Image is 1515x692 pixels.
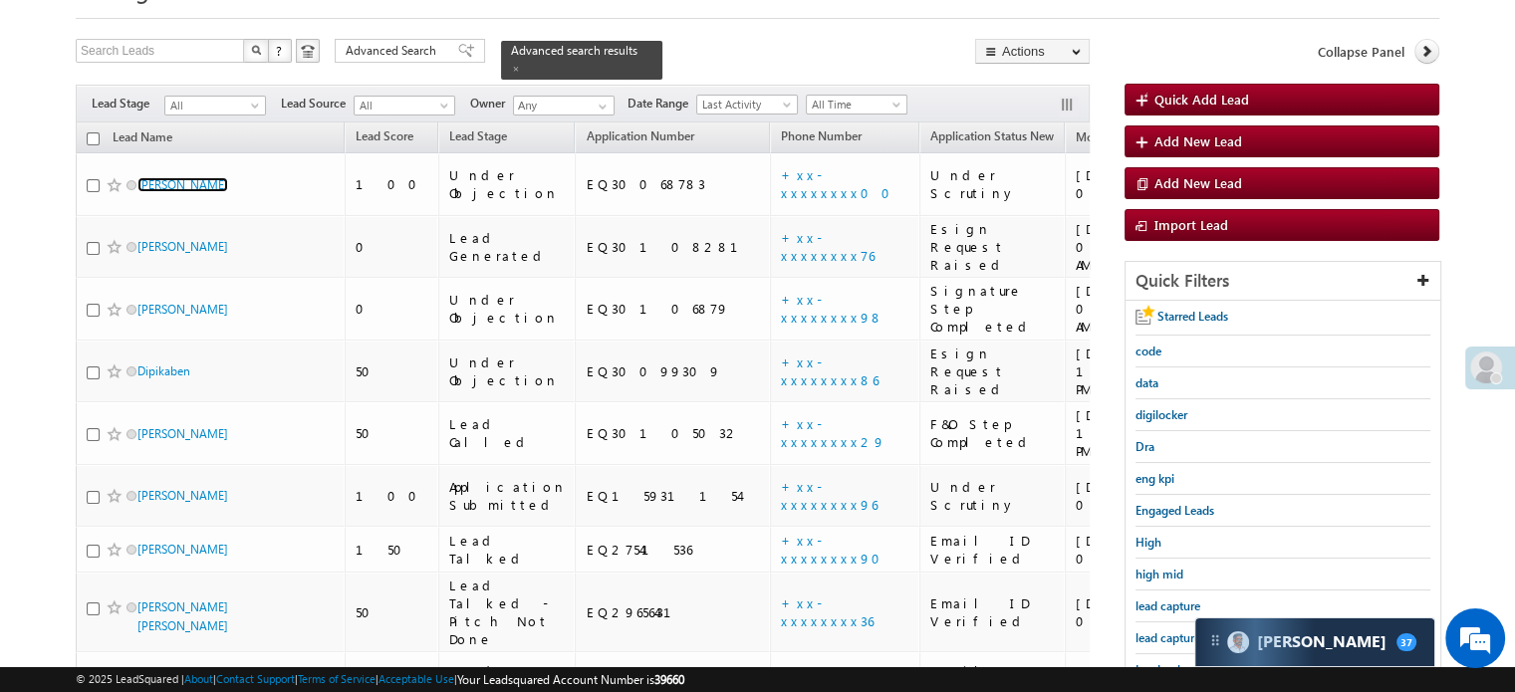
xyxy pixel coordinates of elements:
a: +xx-xxxxxxxx36 [781,594,874,629]
div: [DATE] 10:07 PM [1076,345,1200,398]
a: [PERSON_NAME] [137,542,228,557]
div: carter-dragCarter[PERSON_NAME]37 [1194,617,1435,667]
span: ? [276,42,285,59]
span: Advanced Search [346,42,442,60]
a: +xx-xxxxxxxx00 [781,166,902,201]
span: Owner [470,95,513,113]
img: carter-drag [1207,632,1223,648]
a: [PERSON_NAME] [137,426,228,441]
div: [DATE] 07:21 AM [1076,166,1200,202]
span: Add New Lead [1154,132,1242,149]
div: EQ30099309 [586,362,761,380]
a: All Time [806,95,907,115]
a: About [184,672,213,685]
a: Phone Number [771,125,872,151]
div: 0 [356,300,429,318]
span: high mid [1136,567,1183,581]
div: Lead Talked - Pitch Not Done [449,577,567,648]
span: Phone Number [781,128,862,143]
span: All Time [807,96,901,114]
div: EQ30068783 [586,175,761,193]
div: Signature Step Completed [930,282,1056,336]
div: [DATE] 02:58 PM [1076,532,1200,568]
a: Show All Items [588,97,613,116]
span: Quick Add Lead [1154,91,1249,108]
span: Lead Stage [92,95,164,113]
div: [DATE] 10:06 PM [1076,406,1200,460]
a: +xx-xxxxxxxx29 [781,415,885,450]
div: [DATE] 01:00 AM [1076,282,1200,336]
a: Acceptable Use [379,672,454,685]
a: [PERSON_NAME] [137,239,228,254]
input: Type to Search [513,96,615,115]
a: +xx-xxxxxxxx98 [781,291,884,326]
a: All [164,96,266,115]
span: Dra [1136,439,1154,454]
div: Under Objection [449,353,567,389]
div: 0 [356,238,429,256]
div: Under Scrutiny [930,166,1056,202]
a: [PERSON_NAME] [PERSON_NAME] [137,599,228,633]
span: Lead Source [281,95,354,113]
span: High [1136,535,1161,550]
span: Advanced search results [511,43,637,58]
div: Quick Filters [1126,262,1440,301]
span: Date Range [628,95,696,113]
span: digilocker [1136,407,1187,422]
a: Terms of Service [298,672,376,685]
img: Carter [1227,631,1249,653]
div: Application Submitted [449,478,567,514]
span: All [355,97,449,115]
a: All [354,96,455,115]
div: 150 [356,541,429,559]
div: Email ID Verified [930,532,1056,568]
a: +xx-xxxxxxxx90 [781,532,892,567]
div: Lead Talked [449,532,567,568]
a: +xx-xxxxxxxx76 [781,229,875,264]
a: +xx-xxxxxxxx96 [781,478,878,513]
div: 50 [356,603,429,621]
a: Modified On (sorted descending) [1066,125,1171,151]
div: Esign Request Raised [930,220,1056,274]
div: EQ15931154 [586,487,761,505]
div: 50 [356,362,429,380]
a: [PERSON_NAME] [137,177,228,192]
div: EQ30108281 [586,238,761,256]
div: Under Objection [449,166,567,202]
span: code [1136,344,1161,358]
a: Last Activity [696,95,798,115]
span: © 2025 LeadSquared | | | | | [76,670,684,689]
a: +xx-xxxxxxxx86 [781,353,879,388]
div: Esign Request Raised [930,345,1056,398]
a: Lead Score [346,125,423,151]
a: Dipikaben [137,363,190,378]
span: Import Lead [1154,216,1228,233]
a: Lead Name [103,126,182,152]
div: EQ30106879 [586,300,761,318]
span: Starred Leads [1157,309,1228,324]
div: EQ27541536 [586,541,761,559]
span: Engaged Leads [1136,503,1214,518]
div: 50 [356,424,429,442]
a: Application Number [576,125,703,151]
div: Under Scrutiny [930,478,1056,514]
div: [DATE] 01:07 AM [1076,220,1200,274]
div: [DATE] 09:53 PM [1076,478,1200,514]
div: EQ29656431 [586,603,761,621]
span: eng kpi [1136,471,1174,486]
div: 100 [356,175,429,193]
span: 37 [1396,633,1416,651]
div: F&O Step Completed [930,415,1056,451]
div: [DATE] 03:13 PM [1076,594,1200,630]
span: Lead Stage [449,128,507,143]
span: Collapse Panel [1318,43,1404,61]
div: Lead Called [449,415,567,451]
span: All [165,97,260,115]
span: Lead Score [356,128,413,143]
span: lead capture new [1136,630,1225,645]
div: Lead Generated [449,229,567,265]
span: data [1136,375,1158,390]
span: Modified On [1076,129,1142,144]
div: Email ID Verified [930,594,1056,630]
span: 39660 [654,672,684,687]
